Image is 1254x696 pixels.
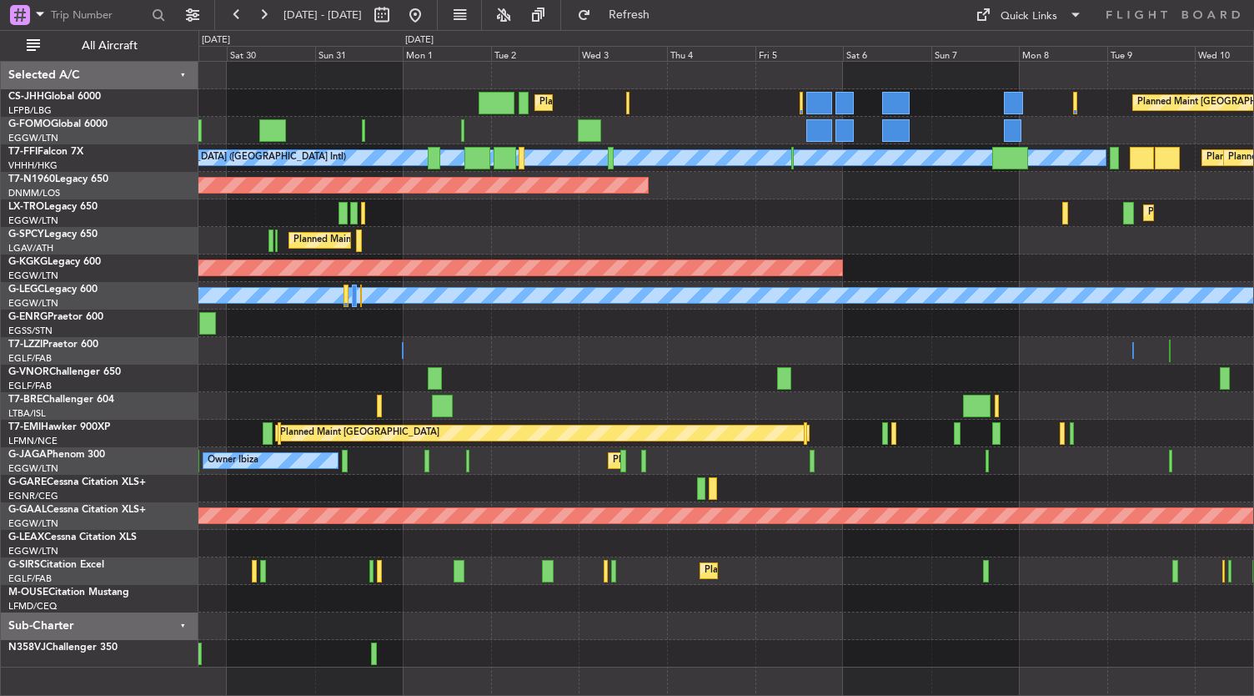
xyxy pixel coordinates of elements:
[8,340,43,350] span: T7-LZZI
[8,119,108,129] a: G-FOMOGlobal 6000
[8,187,60,199] a: DNMM/LOS
[202,33,230,48] div: [DATE]
[1001,8,1057,25] div: Quick Links
[315,46,404,61] div: Sun 31
[8,202,44,212] span: LX-TRO
[705,558,967,583] div: Planned Maint [GEOGRAPHIC_DATA] ([GEOGRAPHIC_DATA])
[8,532,137,542] a: G-LEAXCessna Citation XLS
[8,285,44,295] span: G-LEGC
[8,147,83,157] a: T7-FFIFalcon 7X
[8,174,55,184] span: T7-N1960
[405,33,434,48] div: [DATE]
[8,214,58,227] a: EGGW/LTN
[280,421,439,446] div: Planned Maint [GEOGRAPHIC_DATA]
[667,46,755,61] div: Thu 4
[8,477,146,487] a: G-GARECessna Citation XLS+
[8,600,57,613] a: LFMD/CEQ
[8,352,52,365] a: EGLF/FAB
[8,257,101,267] a: G-KGKGLegacy 600
[227,46,315,61] div: Sat 30
[51,3,147,28] input: Trip Number
[8,119,51,129] span: G-FOMO
[8,450,105,460] a: G-JAGAPhenom 300
[8,104,52,117] a: LFPB/LBG
[8,395,43,405] span: T7-BRE
[539,90,802,115] div: Planned Maint [GEOGRAPHIC_DATA] ([GEOGRAPHIC_DATA])
[967,2,1091,28] button: Quick Links
[8,505,47,515] span: G-GAAL
[491,46,579,61] div: Tue 2
[8,312,48,322] span: G-ENRG
[8,572,52,585] a: EGLF/FAB
[8,92,101,102] a: CS-JHHGlobal 6000
[55,145,346,170] div: [PERSON_NAME][GEOGRAPHIC_DATA] ([GEOGRAPHIC_DATA] Intl)
[8,312,103,322] a: G-ENRGPraetor 600
[594,9,665,21] span: Refresh
[208,448,258,473] div: Owner Ibiza
[8,588,48,598] span: M-OUSE
[8,532,44,542] span: G-LEAX
[8,450,47,460] span: G-JAGA
[8,297,58,310] a: EGGW/LTN
[569,2,670,28] button: Refresh
[843,46,931,61] div: Sat 6
[8,517,58,530] a: EGGW/LTN
[8,174,108,184] a: T7-N1960Legacy 650
[8,202,98,212] a: LX-TROLegacy 650
[613,448,875,473] div: Planned Maint [GEOGRAPHIC_DATA] ([GEOGRAPHIC_DATA])
[8,407,46,420] a: LTBA/ISL
[8,380,52,392] a: EGLF/FAB
[8,92,44,102] span: CS-JHH
[283,8,362,23] span: [DATE] - [DATE]
[8,560,104,570] a: G-SIRSCitation Excel
[579,46,667,61] div: Wed 3
[8,643,118,653] a: N358VJChallenger 350
[8,270,58,282] a: EGGW/LTN
[8,643,46,653] span: N358VJ
[8,367,121,377] a: G-VNORChallenger 650
[8,257,48,267] span: G-KGKG
[8,422,110,432] a: T7-EMIHawker 900XP
[1107,46,1196,61] div: Tue 9
[8,340,98,350] a: T7-LZZIPraetor 600
[8,435,58,447] a: LFMN/NCE
[755,46,844,61] div: Fri 5
[1019,46,1107,61] div: Mon 8
[43,40,176,52] span: All Aircraft
[8,545,58,557] a: EGGW/LTN
[8,462,58,475] a: EGGW/LTN
[8,147,38,157] span: T7-FFI
[931,46,1020,61] div: Sun 7
[8,159,58,172] a: VHHH/HKG
[8,395,114,405] a: T7-BREChallenger 604
[403,46,491,61] div: Mon 1
[8,477,47,487] span: G-GARE
[8,285,98,295] a: G-LEGCLegacy 600
[8,505,146,515] a: G-GAALCessna Citation XLS+
[8,490,58,502] a: EGNR/CEG
[8,422,41,432] span: T7-EMI
[8,242,53,255] a: LGAV/ATH
[293,228,485,253] div: Planned Maint Athens ([PERSON_NAME] Intl)
[8,588,129,598] a: M-OUSECitation Mustang
[8,229,98,240] a: G-SPCYLegacy 650
[8,367,49,377] span: G-VNOR
[18,33,181,59] button: All Aircraft
[8,325,53,337] a: EGSS/STN
[8,229,44,240] span: G-SPCY
[8,132,58,144] a: EGGW/LTN
[8,560,40,570] span: G-SIRS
